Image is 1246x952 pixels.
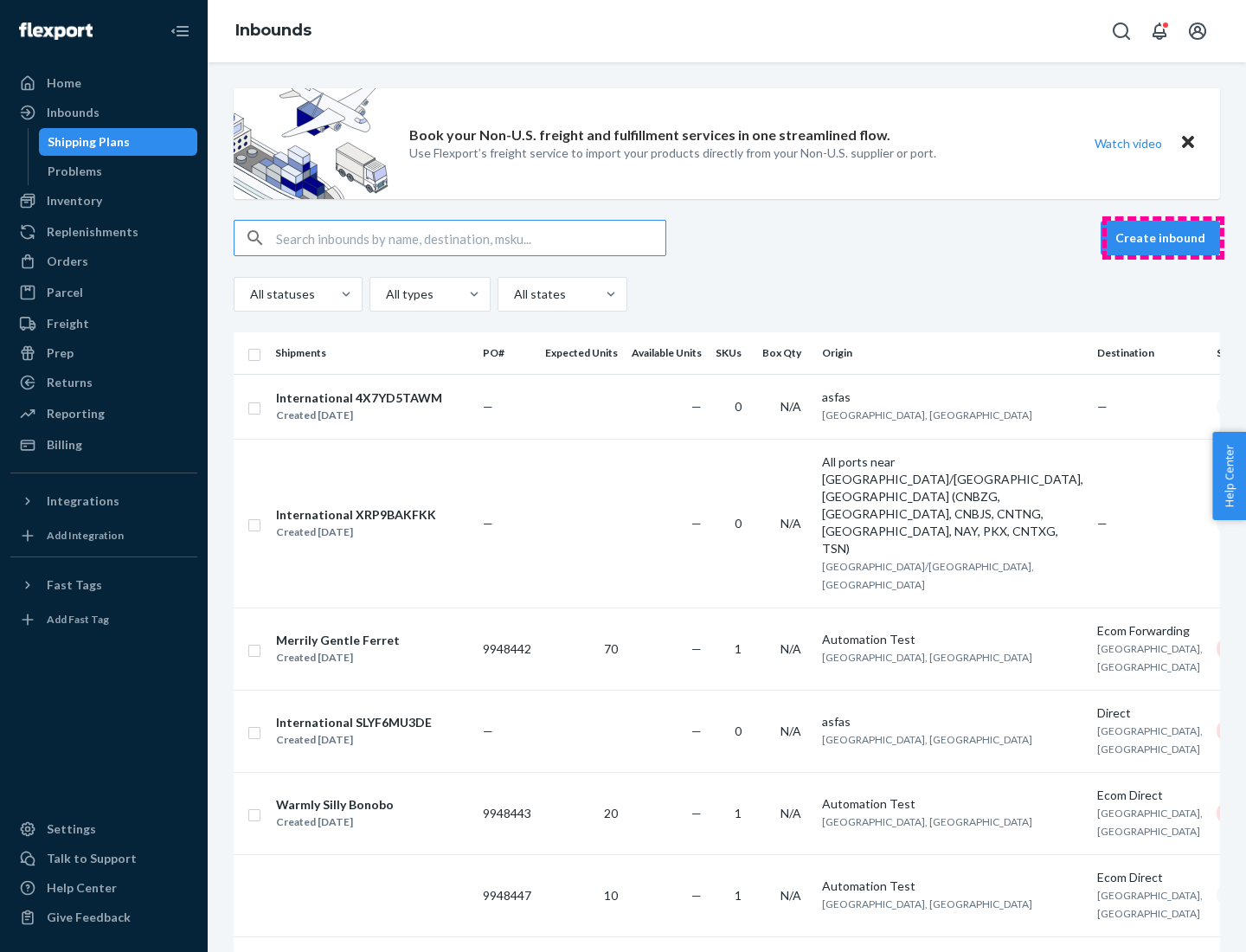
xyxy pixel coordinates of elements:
span: — [691,516,702,531]
span: 0 [735,516,742,531]
a: Billing [10,431,197,459]
div: asfas [822,389,1083,406]
button: Open Search Box [1104,14,1139,48]
a: Prep [10,339,197,367]
div: Reporting [47,405,105,422]
span: — [691,399,702,414]
div: Replenishments [47,223,138,241]
td: 9948442 [476,608,538,690]
span: [GEOGRAPHIC_DATA], [GEOGRAPHIC_DATA] [822,408,1032,421]
a: Inbounds [235,21,311,40]
div: Parcel [47,284,83,301]
div: Merrily Gentle Ferret [276,632,400,649]
span: N/A [780,888,801,903]
div: Help Center [47,879,117,897]
div: Settings [47,820,96,838]
button: Integrations [10,487,197,515]
div: Direct [1097,704,1203,722]
button: Close [1177,131,1199,156]
span: — [691,888,702,903]
th: SKUs [709,332,755,374]
input: All types [384,286,386,303]
button: Create inbound [1101,221,1220,255]
a: Help Center [10,874,197,902]
div: Created [DATE] [276,731,432,749]
div: Freight [47,315,89,332]
div: Automation Test [822,631,1083,648]
span: 0 [735,724,742,738]
span: — [691,724,702,738]
input: All states [512,286,514,303]
div: Shipping Plans [48,133,130,151]
div: Orders [47,253,88,270]
span: 0 [735,399,742,414]
div: Automation Test [822,795,1083,813]
div: Home [47,74,81,92]
a: Add Integration [10,522,197,550]
input: All statuses [248,286,250,303]
th: PO# [476,332,538,374]
div: Inbounds [47,104,100,121]
th: Origin [815,332,1090,374]
button: Open account menu [1180,14,1215,48]
a: Inbounds [10,99,197,126]
td: 9948447 [476,854,538,936]
th: Destination [1090,332,1210,374]
div: Returns [47,374,93,391]
td: 9948443 [476,772,538,854]
button: Give Feedback [10,904,197,931]
span: — [483,516,493,531]
a: Parcel [10,279,197,306]
span: — [691,806,702,820]
div: Problems [48,163,102,180]
span: [GEOGRAPHIC_DATA], [GEOGRAPHIC_DATA] [822,733,1032,746]
div: Talk to Support [47,850,137,867]
span: N/A [780,724,801,738]
span: Help Center [1212,432,1246,520]
span: 1 [735,806,742,820]
div: International 4X7YD5TAWM [276,389,442,407]
span: — [1097,399,1108,414]
div: Integrations [47,492,119,510]
a: Orders [10,248,197,275]
span: 1 [735,641,742,656]
p: Book your Non-U.S. freight and fulfillment services in one streamlined flow. [409,125,890,145]
th: Expected Units [538,332,625,374]
span: [GEOGRAPHIC_DATA], [GEOGRAPHIC_DATA] [1097,724,1203,756]
span: 20 [604,806,618,820]
a: Problems [39,158,198,185]
div: Inventory [47,192,102,209]
div: Created [DATE] [276,649,400,666]
span: N/A [780,399,801,414]
a: Replenishments [10,218,197,246]
span: — [691,641,702,656]
a: Talk to Support [10,845,197,872]
a: Reporting [10,400,197,428]
a: Freight [10,310,197,338]
a: Shipping Plans [39,128,198,156]
span: N/A [780,806,801,820]
span: [GEOGRAPHIC_DATA], [GEOGRAPHIC_DATA] [1097,642,1203,673]
div: Add Fast Tag [47,612,109,627]
span: [GEOGRAPHIC_DATA], [GEOGRAPHIC_DATA] [1097,807,1203,838]
a: Add Fast Tag [10,606,197,634]
p: Use Flexport’s freight service to import your products directly from your Non-U.S. supplier or port. [409,145,936,162]
span: N/A [780,516,801,531]
th: Shipments [268,332,476,374]
a: Settings [10,815,197,843]
div: Created [DATE] [276,814,394,831]
span: — [1097,516,1108,531]
span: N/A [780,641,801,656]
div: Add Integration [47,528,124,543]
a: Returns [10,369,197,396]
div: International XRP9BAKFKK [276,506,436,524]
span: 70 [604,641,618,656]
button: Watch video [1083,131,1173,156]
th: Available Units [625,332,709,374]
span: — [483,399,493,414]
div: All ports near [GEOGRAPHIC_DATA]/[GEOGRAPHIC_DATA], [GEOGRAPHIC_DATA] (CNBZG, [GEOGRAPHIC_DATA], ... [822,453,1083,557]
div: Prep [47,344,74,362]
ol: breadcrumbs [222,6,325,56]
div: Warmly Silly Bonobo [276,796,394,814]
div: Ecom Direct [1097,869,1203,886]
